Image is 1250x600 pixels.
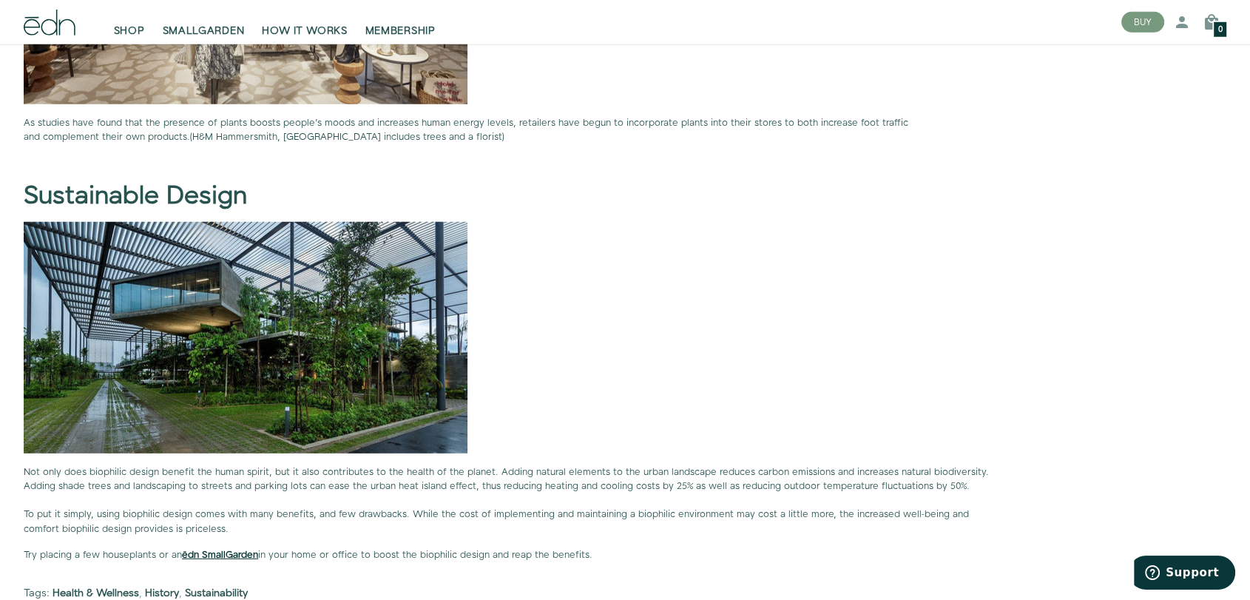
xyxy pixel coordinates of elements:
span: Try placing a few houseplants or an in your home or office to boost the biophilic design and reap... [24,548,592,562]
iframe: Opens a widget where you can find more information [1134,556,1235,593]
a: MEMBERSHIP [357,6,445,38]
button: BUY [1121,12,1164,33]
span: Not only does biophilic design benefit the human spirit, but it also contributes to the health of... [24,465,989,493]
a: ēdn SmallGarden [182,548,258,562]
a: HOW IT WORKS [253,6,356,38]
span: MEMBERSHIP [365,24,436,38]
span: SHOP [114,24,145,38]
p: (H&M Hammersmith, [GEOGRAPHIC_DATA] includes trees and a florist) [24,116,996,144]
span: HOW IT WORKS [262,24,347,38]
span: SMALLGARDEN [163,24,245,38]
a: SHOP [105,6,154,38]
span: To put it simply, using biophilic design comes with many benefits, and few drawbacks. While the c... [24,508,969,535]
a: SMALLGARDEN [154,6,254,38]
span: 0 [1218,26,1223,34]
span: As studies have found that the presence of plants boosts people's moods and increases human energ... [24,116,908,144]
b: Sustainable Design [24,178,247,214]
